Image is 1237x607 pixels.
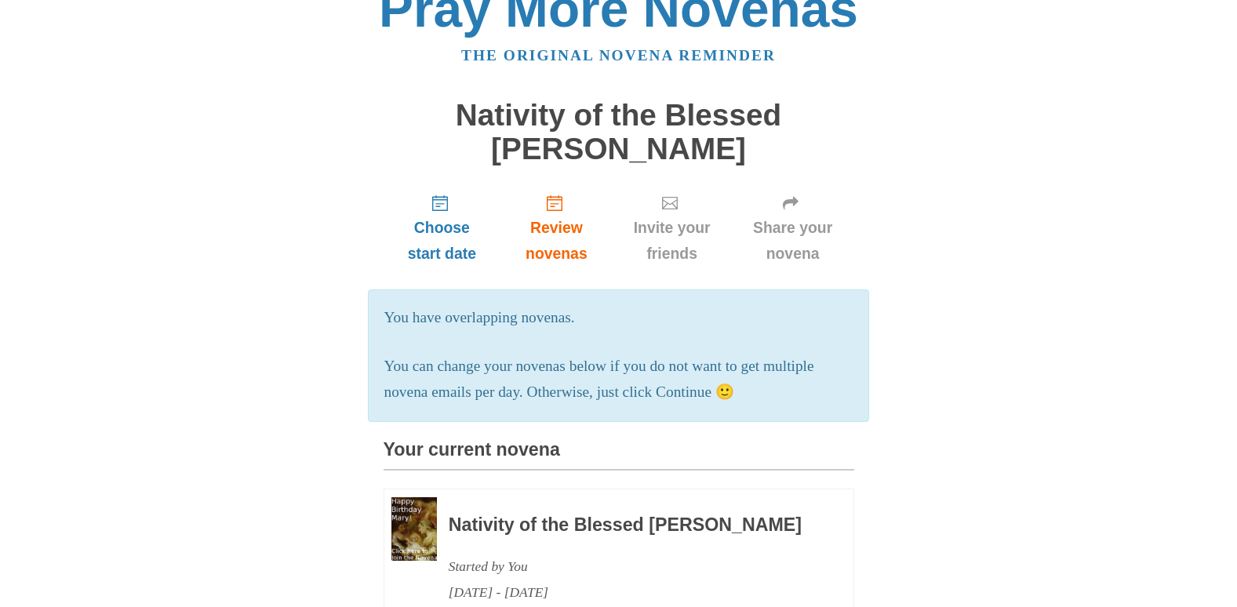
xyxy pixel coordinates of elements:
span: Review novenas [516,215,596,267]
span: Share your novena [748,215,839,267]
a: Share your novena [732,181,854,274]
img: Novena image [391,497,437,562]
h1: Nativity of the Blessed [PERSON_NAME] [384,99,854,165]
div: [DATE] - [DATE] [449,580,811,605]
a: The original novena reminder [461,47,776,64]
h3: Your current novena [384,440,854,471]
a: Choose start date [384,181,501,274]
h3: Nativity of the Blessed [PERSON_NAME] [449,515,811,536]
a: Review novenas [500,181,612,274]
span: Invite your friends [628,215,716,267]
p: You have overlapping novenas. [384,305,853,331]
div: Started by You [449,554,811,580]
a: Invite your friends [613,181,732,274]
span: Choose start date [399,215,486,267]
p: You can change your novenas below if you do not want to get multiple novena emails per day. Other... [384,354,853,405]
